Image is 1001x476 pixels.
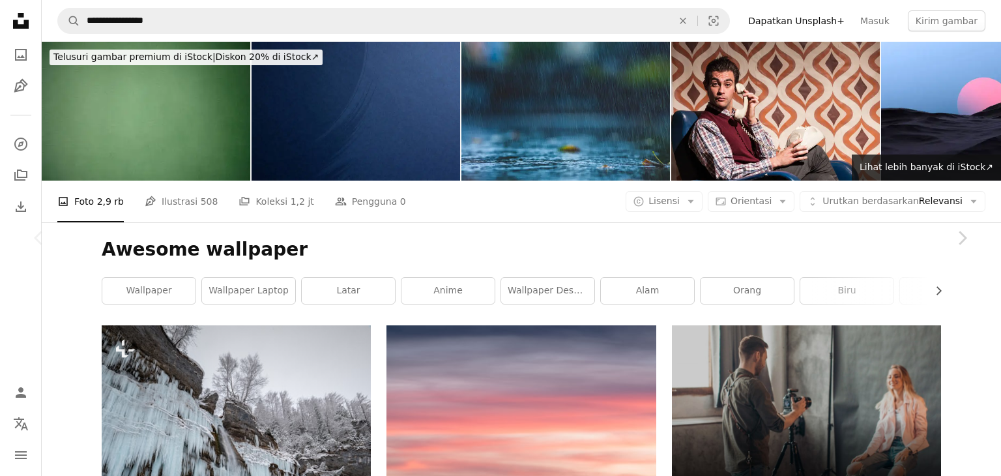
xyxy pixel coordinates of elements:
[335,181,406,222] a: Pengguna 0
[923,175,1001,301] a: Berikutnya
[852,10,897,31] a: Masuk
[648,196,680,206] span: Lisensi
[708,191,794,212] button: Orientasi
[57,8,730,34] form: Temuka visual di seluruh situs
[252,42,460,181] img: Latar belakang kertas navy yang indah
[800,191,985,212] button: Urutkan berdasarkanRelevansi
[800,278,893,304] a: biru
[202,278,295,304] a: wallpaper laptop
[53,52,216,62] span: Telusuri gambar premium di iStock |
[461,42,670,181] img: Tetesan hujan di aspal. Hujan. Cuaca hujan. Hujan lebat
[8,73,34,99] a: Ilustrasi
[731,196,772,206] span: Orientasi
[860,162,993,172] span: Lihat lebih banyak di iStock ↗
[669,8,697,33] button: Hapus
[400,194,406,209] span: 0
[740,10,852,31] a: Dapatkan Unsplash+
[58,8,80,33] button: Pencarian di Unsplash
[822,196,919,206] span: Urutkan berdasarkan
[239,181,313,222] a: Koleksi 1,2 jt
[701,278,794,304] a: orang
[42,42,330,73] a: Telusuri gambar premium di iStock|Diskon 20% di iStock↗
[908,10,985,31] button: Kirim gambar
[698,8,729,33] button: Pencarian visual
[8,131,34,157] a: Jelajahi
[8,42,34,68] a: Foto
[102,238,941,261] h1: Awesome wallpaper
[822,195,963,208] span: Relevansi
[291,194,314,209] span: 1,2 jt
[626,191,703,212] button: Lisensi
[401,278,495,304] a: anime
[501,278,594,304] a: wallpaper desktop
[53,52,319,62] span: Diskon 20% di iStock ↗
[42,42,250,181] img: Latar belakang tekstur kertas beras hijau dengan sorotan
[852,155,1001,181] a: Lihat lebih banyak di iStock↗
[145,181,218,222] a: Ilustrasi 508
[201,194,218,209] span: 508
[8,162,34,188] a: Koleksi
[8,379,34,406] a: Masuk/Daftar
[671,42,880,181] img: Pria di Kamar Retro Menjawab di Telepon
[900,278,993,304] a: Badass
[302,278,395,304] a: latar
[601,278,694,304] a: alam
[8,411,34,437] button: Bahasa
[102,278,196,304] a: Wallpaper
[8,442,34,468] button: Menu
